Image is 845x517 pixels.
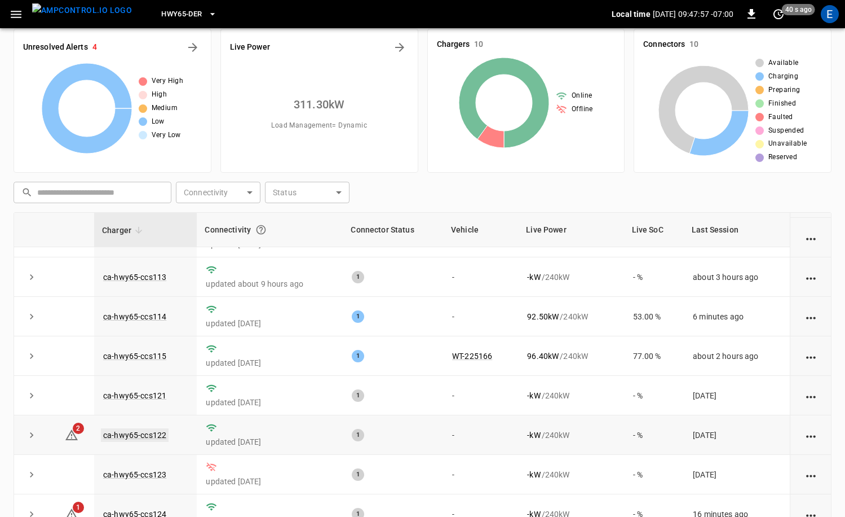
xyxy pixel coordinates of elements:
[782,4,815,15] span: 40 s ago
[804,390,818,401] div: action cell options
[23,427,40,444] button: expand row
[102,224,146,237] span: Charger
[804,469,818,480] div: action cell options
[23,41,88,54] h6: Unresolved Alerts
[612,8,651,20] p: Local time
[251,220,271,240] button: Connection between the charger and our software.
[527,390,614,401] div: / 240 kW
[205,220,335,240] div: Connectivity
[23,348,40,365] button: expand row
[230,41,270,54] h6: Live Power
[684,297,790,336] td: 6 minutes ago
[352,310,364,323] div: 1
[768,85,800,96] span: Preparing
[768,71,798,82] span: Charging
[624,376,684,415] td: - %
[624,455,684,494] td: - %
[452,352,492,361] a: WT-225166
[443,415,518,455] td: -
[624,257,684,297] td: - %
[103,312,166,321] a: ca-hwy65-ccs114
[643,38,685,51] h6: Connectors
[343,213,443,247] th: Connector Status
[624,297,684,336] td: 53.00 %
[271,120,367,132] span: Load Management = Dynamic
[157,3,221,25] button: HWY65-DER
[352,389,364,402] div: 1
[103,470,166,479] a: ca-hwy65-ccs123
[653,8,733,20] p: [DATE] 09:47:57 -07:00
[527,469,540,480] p: - kW
[474,38,483,51] h6: 10
[527,311,614,322] div: / 240 kW
[684,213,790,247] th: Last Session
[206,436,334,448] p: updated [DATE]
[65,430,78,439] a: 2
[768,98,796,109] span: Finished
[206,278,334,290] p: updated about 9 hours ago
[624,415,684,455] td: - %
[804,232,818,243] div: action cell options
[769,5,788,23] button: set refresh interval
[152,76,184,87] span: Very High
[443,455,518,494] td: -
[821,5,839,23] div: profile-icon
[103,273,166,282] a: ca-hwy65-ccs113
[206,476,334,487] p: updated [DATE]
[391,38,409,56] button: Energy Overview
[768,125,804,137] span: Suspended
[684,376,790,415] td: [DATE]
[23,387,40,404] button: expand row
[103,352,166,361] a: ca-hwy65-ccs115
[572,104,593,115] span: Offline
[684,257,790,297] td: about 3 hours ago
[103,391,166,400] a: ca-hwy65-ccs121
[768,112,793,123] span: Faulted
[23,308,40,325] button: expand row
[804,271,818,283] div: action cell options
[101,428,169,442] a: ca-hwy65-ccs122
[527,430,614,441] div: / 240 kW
[527,271,540,283] p: - kW
[527,430,540,441] p: - kW
[352,429,364,441] div: 1
[184,38,202,56] button: All Alerts
[804,350,818,362] div: action cell options
[352,271,364,283] div: 1
[437,38,470,51] h6: Chargers
[73,502,84,513] span: 1
[443,257,518,297] td: -
[32,3,132,17] img: ampcontrol.io logo
[152,116,165,128] span: Low
[527,271,614,283] div: / 240 kW
[443,213,518,247] th: Vehicle
[768,58,799,69] span: Available
[527,350,559,362] p: 96.40 kW
[518,213,623,247] th: Live Power
[527,350,614,362] div: / 240 kW
[684,336,790,376] td: about 2 hours ago
[624,336,684,376] td: 77.00 %
[352,350,364,362] div: 1
[804,430,818,441] div: action cell options
[527,311,559,322] p: 92.50 kW
[152,130,181,141] span: Very Low
[443,297,518,336] td: -
[206,397,334,408] p: updated [DATE]
[92,41,97,54] h6: 4
[152,103,178,114] span: Medium
[527,469,614,480] div: / 240 kW
[624,213,684,247] th: Live SoC
[527,390,540,401] p: - kW
[684,415,790,455] td: [DATE]
[161,8,202,21] span: HWY65-DER
[804,311,818,322] div: action cell options
[294,95,344,113] h6: 311.30 kW
[206,318,334,329] p: updated [DATE]
[73,423,84,434] span: 2
[23,466,40,483] button: expand row
[352,468,364,481] div: 1
[689,38,698,51] h6: 10
[206,357,334,369] p: updated [DATE]
[768,138,807,150] span: Unavailable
